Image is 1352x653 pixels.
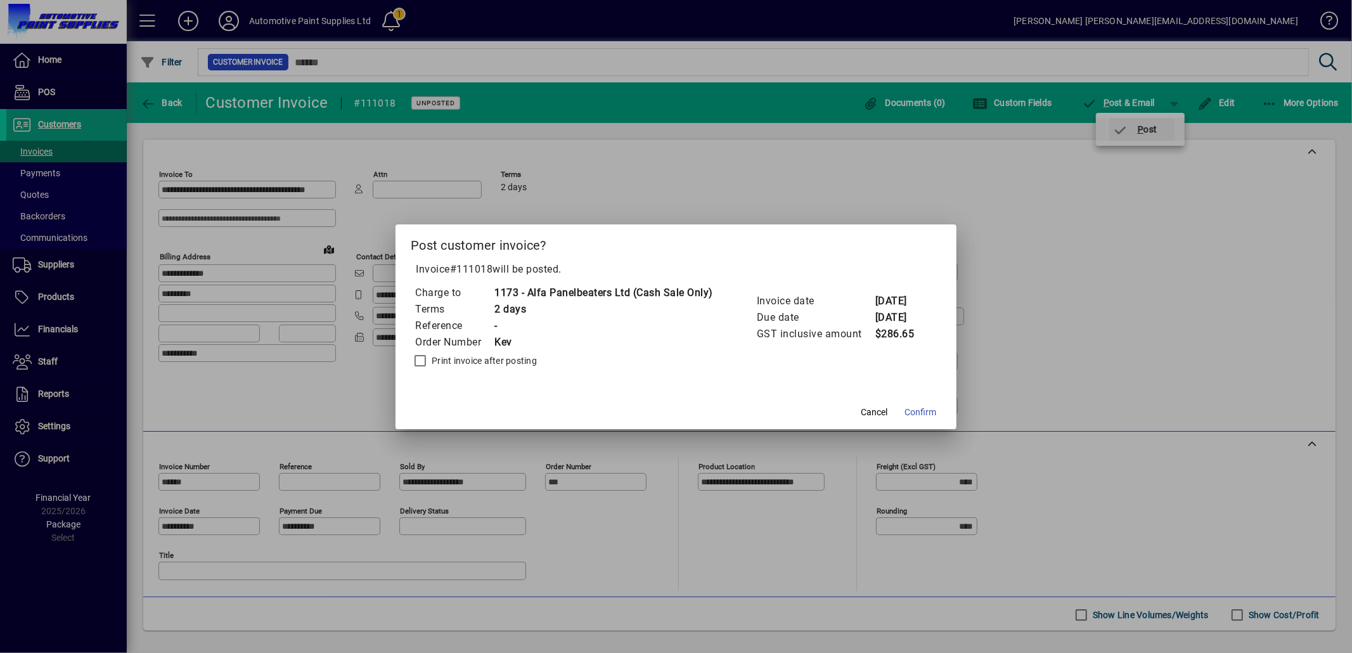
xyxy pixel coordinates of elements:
[411,262,941,277] p: Invoice will be posted .
[450,263,493,275] span: #111018
[756,293,875,309] td: Invoice date
[415,285,494,301] td: Charge to
[429,354,537,367] label: Print invoice after posting
[494,285,713,301] td: 1173 - Alfa Panelbeaters Ltd (Cash Sale Only)
[756,309,875,326] td: Due date
[415,334,494,351] td: Order Number
[875,293,925,309] td: [DATE]
[854,401,894,424] button: Cancel
[494,334,713,351] td: Kev
[905,406,936,419] span: Confirm
[415,301,494,318] td: Terms
[899,401,941,424] button: Confirm
[861,406,887,419] span: Cancel
[494,301,713,318] td: 2 days
[415,318,494,334] td: Reference
[494,318,713,334] td: -
[756,326,875,342] td: GST inclusive amount
[396,224,956,261] h2: Post customer invoice?
[875,309,925,326] td: [DATE]
[875,326,925,342] td: $286.65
